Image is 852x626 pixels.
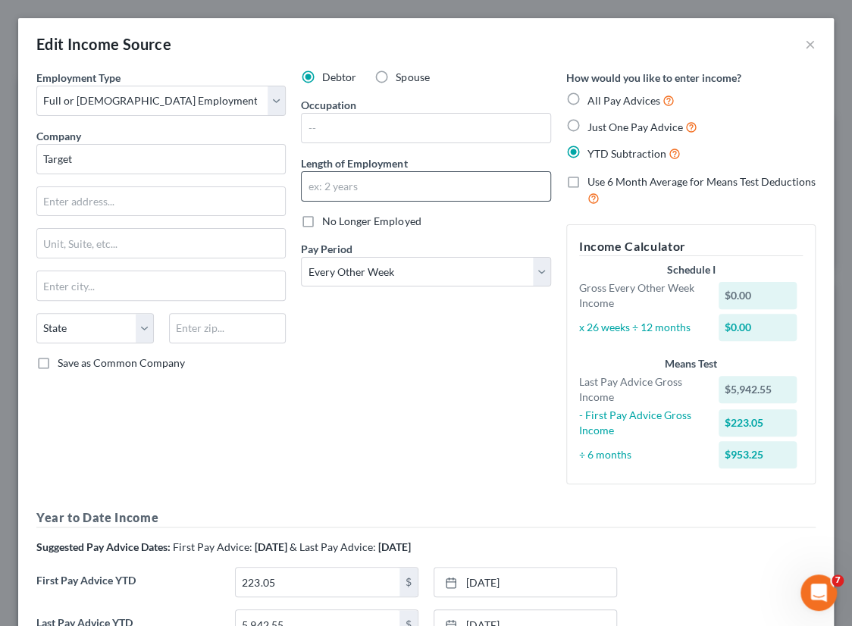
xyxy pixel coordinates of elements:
[36,33,171,55] div: Edit Income Source
[37,271,285,300] input: Enter city...
[484,6,512,33] div: Close
[255,540,287,553] strong: [DATE]
[173,540,252,553] span: First Pay Advice:
[241,469,280,499] span: neutral face reaction
[58,356,185,369] span: Save as Common Company
[36,144,286,174] input: Search company by name...
[572,320,711,335] div: x 26 weeks ÷ 12 months
[301,155,407,171] label: Length of Employment
[399,568,418,596] div: $
[322,70,356,83] span: Debtor
[169,313,287,343] input: Enter zip...
[719,282,797,309] div: $0.00
[36,130,81,142] span: Company
[210,469,232,499] span: 😞
[301,243,352,255] span: Pay Period
[378,540,411,553] strong: [DATE]
[587,121,683,133] span: Just One Pay Advice
[587,94,660,107] span: All Pay Advices
[289,469,311,499] span: 😃
[579,237,803,256] h5: Income Calculator
[249,469,271,499] span: 😐
[566,70,741,86] label: How would you like to enter income?
[719,376,797,403] div: $5,942.55
[396,70,429,83] span: Spouse
[37,187,285,216] input: Enter address...
[579,262,803,277] div: Schedule I
[587,147,666,160] span: YTD Subtraction
[719,409,797,437] div: $223.05
[805,35,816,53] button: ×
[18,454,503,471] div: Did this answer your question?
[202,469,241,499] span: disappointed reaction
[36,509,816,527] h5: Year to Date Income
[579,356,803,371] div: Means Test
[572,408,711,438] div: - First Pay Advice Gross Income
[832,574,844,587] span: 7
[434,568,616,596] a: [DATE]
[290,540,376,553] span: & Last Pay Advice:
[322,214,421,227] span: No Longer Employed
[719,314,797,341] div: $0.00
[572,447,711,462] div: ÷ 6 months
[572,374,711,405] div: Last Pay Advice Gross Income
[200,518,321,531] a: Open in help center
[572,280,711,311] div: Gross Every Other Week Income
[36,71,121,84] span: Employment Type
[236,568,399,596] input: 0.00
[456,6,484,35] button: Collapse window
[37,229,285,258] input: Unit, Suite, etc...
[587,175,816,188] span: Use 6 Month Average for Means Test Deductions
[36,540,171,553] strong: Suggested Pay Advice Dates:
[10,6,39,35] button: go back
[719,441,797,468] div: $953.25
[302,172,550,201] input: ex: 2 years
[301,97,356,113] label: Occupation
[800,574,837,611] iframe: Intercom live chat
[280,469,320,499] span: smiley reaction
[302,114,550,142] input: --
[29,567,227,609] label: First Pay Advice YTD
